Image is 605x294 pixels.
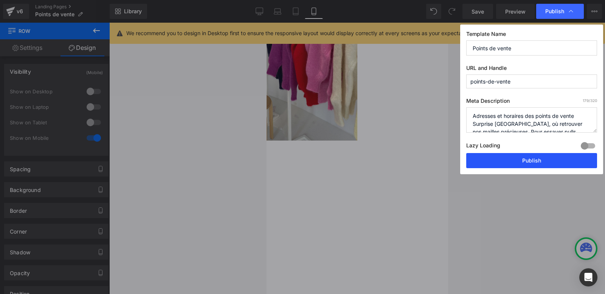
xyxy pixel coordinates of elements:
[583,98,589,103] span: 179
[579,268,597,286] div: Open Intercom Messenger
[466,97,597,107] label: Meta Description
[466,65,597,74] label: URL and Handle
[466,153,597,168] button: Publish
[545,8,564,15] span: Publish
[583,98,597,103] span: /320
[466,107,597,133] textarea: Adresses et horaires des points de vente Surprise [GEOGRAPHIC_DATA], où retrouver nos mailles pré...
[466,141,500,153] label: Lazy Loading
[466,31,597,40] label: Template Name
